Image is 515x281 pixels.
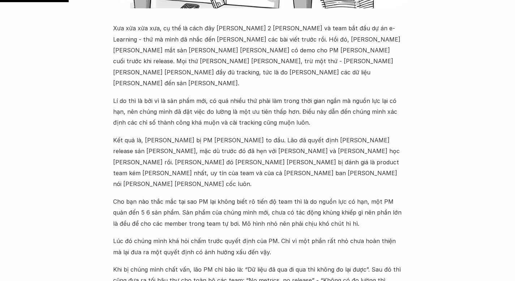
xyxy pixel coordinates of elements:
p: Xưa xửa xừa xưa, cụ thể là cách đây [PERSON_NAME] 2 [PERSON_NAME] và team bắt đầu dự án e-Learnin... [113,23,402,88]
p: Cho bạn nào thắc mắc tại sao PM lại không biết rõ tiến độ team thì là do nguồn lực có hạn, một PM... [113,196,402,229]
p: Lí do thì là bởi vì là sản phẩm mới, có quá nhiều thứ phải làm trong thời gian ngắn mà nguồn lực ... [113,95,402,128]
p: Kết quả là, [PERSON_NAME] bị PM [PERSON_NAME] to đầu. Lão đã quyết định [PERSON_NAME] release sản... [113,135,402,190]
p: Lúc đó chúng mình khá hỏi chấm trước quyết định của PM. Chỉ vì một phần rất nhỏ chưa hoàn thiện m... [113,235,402,258]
